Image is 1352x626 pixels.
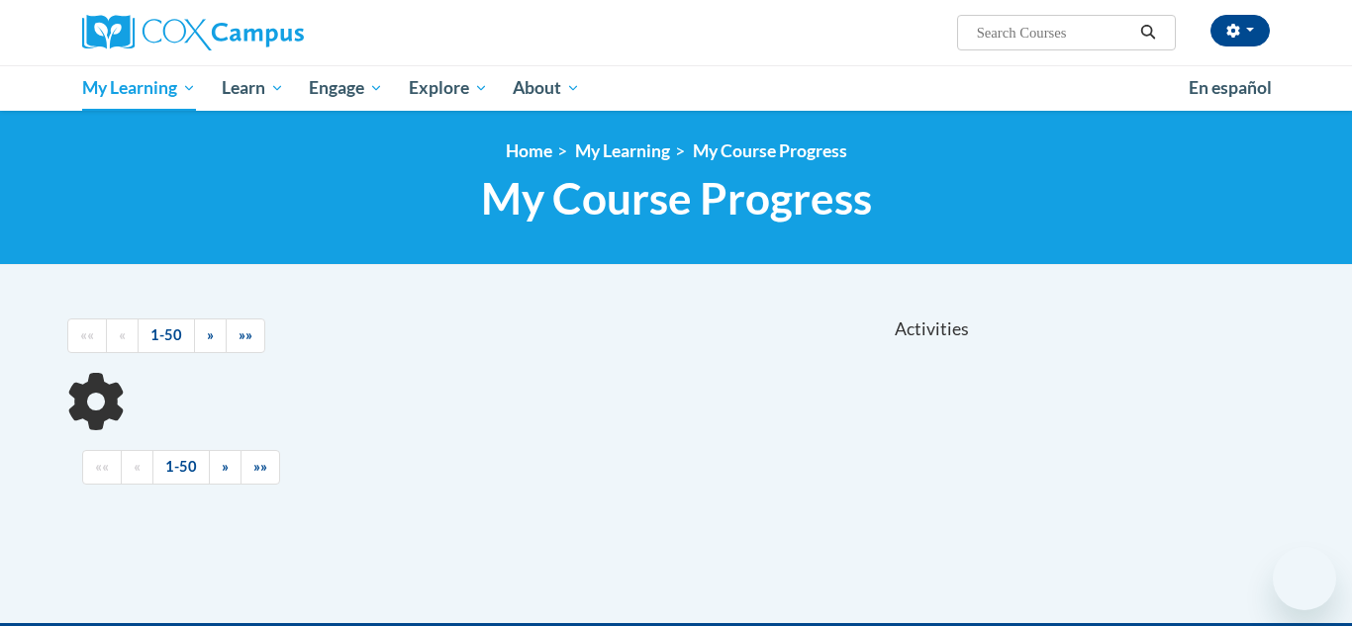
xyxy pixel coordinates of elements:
a: Previous [106,318,139,353]
span: «« [80,326,94,343]
span: » [207,326,214,343]
a: Begining [82,450,122,485]
span: Explore [409,76,488,100]
input: Search Courses [975,21,1133,45]
a: My Learning [69,65,209,111]
span: »» [239,326,252,343]
a: Cox Campus [82,15,458,50]
span: « [119,326,126,343]
span: En español [1189,77,1272,98]
div: Main menu [52,65,1300,111]
a: My Course Progress [693,140,847,161]
span: « [134,458,141,475]
a: En español [1176,67,1285,109]
button: Search [1133,21,1163,45]
span: Learn [222,76,284,100]
a: Learn [209,65,297,111]
span: My Course Progress [481,172,872,224]
a: My Learning [575,140,670,161]
span: My Learning [82,76,196,100]
a: Previous [121,450,153,485]
button: Account Settings [1210,15,1270,46]
a: 1-50 [138,318,195,353]
a: 1-50 [152,450,210,485]
span: » [222,458,229,475]
a: End [241,450,280,485]
img: Cox Campus [82,15,304,50]
a: Explore [396,65,501,111]
span: Engage [309,76,383,100]
a: Next [209,450,241,485]
a: About [501,65,594,111]
a: End [226,318,265,353]
span: Activities [895,318,969,340]
a: Engage [296,65,396,111]
span: About [513,76,580,100]
a: Home [506,140,552,161]
a: Begining [67,318,107,353]
iframe: Button to launch messaging window [1273,547,1336,610]
span: »» [253,458,267,475]
a: Next [194,318,227,353]
span: «« [95,458,109,475]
